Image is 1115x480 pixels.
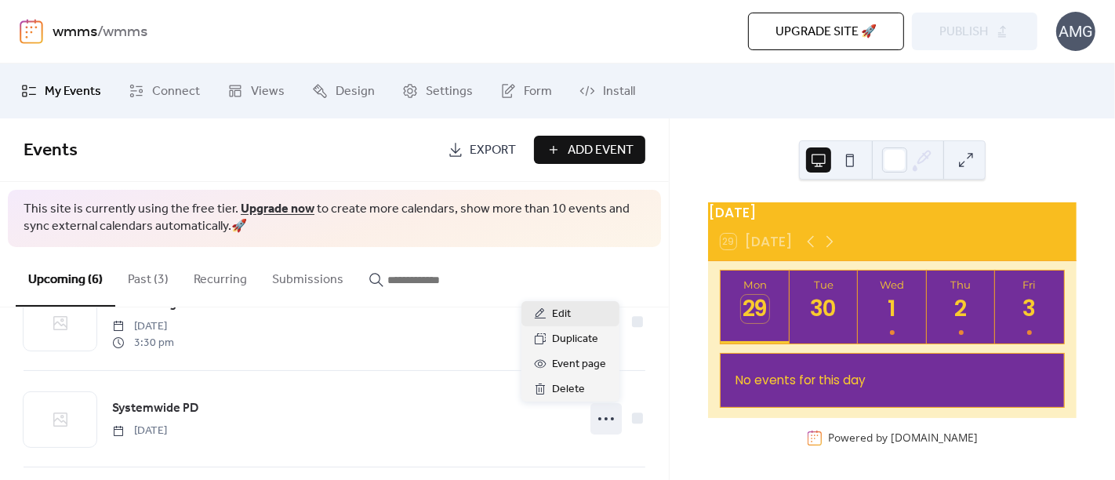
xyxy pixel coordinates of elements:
button: Upgrade site 🚀 [748,13,904,50]
button: Past (3) [115,247,181,305]
b: / [97,17,103,47]
div: No events for this day [723,360,1062,400]
span: Install [603,82,635,101]
div: 29 [741,295,769,323]
span: 3:30 pm [112,335,174,351]
a: wmms [53,17,97,47]
div: 1 [878,295,906,323]
div: AMG [1056,12,1095,51]
div: Fri [1000,278,1059,291]
button: Thu2 [927,271,996,344]
button: Add Event [534,136,645,164]
button: Tue30 [790,271,859,344]
b: wmms [103,17,147,47]
a: Settings [390,70,485,112]
a: Systemwide PD [112,398,198,419]
a: Views [216,70,296,112]
span: Design [336,82,375,101]
a: Upgrade now [241,197,314,221]
a: Design [300,70,387,112]
span: Event page [553,355,607,374]
div: Tue [794,278,854,291]
button: Wed1 [858,271,927,344]
a: Connect [117,70,212,112]
span: Systemwide PD [112,399,198,418]
span: [DATE] [112,318,174,335]
div: 2 [947,295,975,323]
a: Form [488,70,564,112]
span: Delete [553,380,586,399]
span: My Events [45,82,101,101]
span: Export [470,141,516,160]
div: [DATE] [708,202,1077,223]
span: Connect [152,82,200,101]
button: Upcoming (6) [16,247,115,307]
div: 30 [810,295,838,323]
span: Duplicate [553,330,599,349]
a: [DOMAIN_NAME] [892,431,979,445]
span: Settings [426,82,473,101]
a: Install [568,70,647,112]
span: Views [251,82,285,101]
div: 3 [1015,295,1044,323]
a: My Events [9,70,113,112]
span: This site is currently using the free tier. to create more calendars, show more than 10 events an... [24,201,645,236]
span: [DATE] [112,423,167,439]
button: Submissions [260,247,356,305]
div: Wed [863,278,922,291]
button: Recurring [181,247,260,305]
a: Export [436,136,528,164]
span: Upgrade site 🚀 [775,23,877,42]
button: Fri3 [995,271,1064,344]
div: Mon [725,278,785,291]
span: Add Event [568,141,634,160]
div: Powered by [829,431,979,445]
span: Events [24,133,78,168]
button: Mon29 [721,271,790,344]
img: logo [20,19,43,44]
div: Thu [932,278,991,291]
span: Edit [553,305,572,324]
span: Form [524,82,552,101]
